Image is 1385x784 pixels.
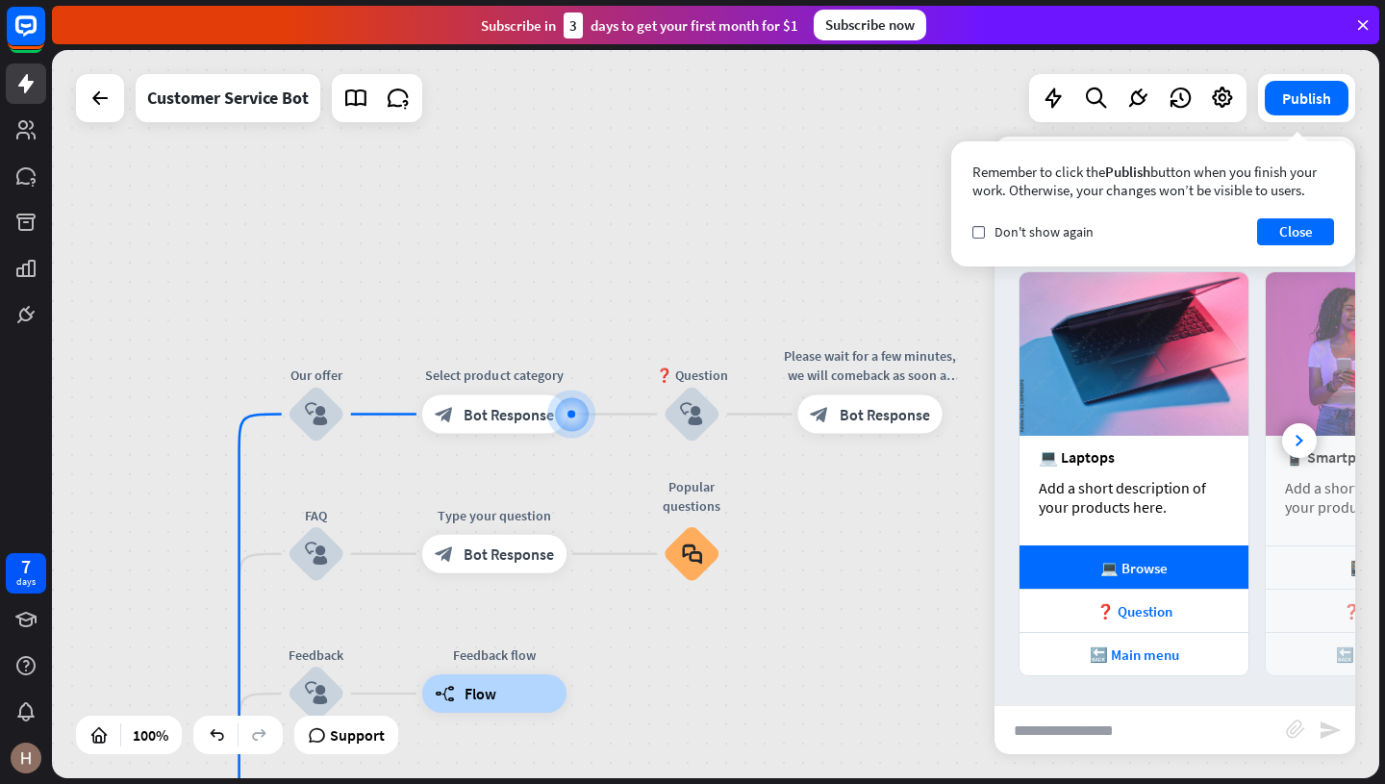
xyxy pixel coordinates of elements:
[464,544,554,564] span: Bot Response
[259,366,374,385] div: Our offer
[1039,447,1229,467] div: 💻 Laptops
[634,366,749,385] div: ❓ Question
[127,720,174,750] div: 100%
[972,163,1334,199] div: Remember to click the button when you finish your work. Otherwise, your changes won’t be visible ...
[1029,645,1239,664] div: 🔙 Main menu
[15,8,73,65] button: Open LiveChat chat widget
[21,558,31,575] div: 7
[465,684,496,703] span: Flow
[305,543,328,566] i: block_user_input
[330,720,385,750] span: Support
[1029,602,1239,620] div: ❓ Question
[1257,218,1334,245] button: Close
[1319,719,1342,742] i: send
[1039,478,1229,517] div: Add a short description of your products here.
[810,404,829,423] i: block_bot_response
[435,684,455,703] i: builder_tree
[259,645,374,665] div: Feedback
[435,544,454,564] i: block_bot_response
[682,544,702,565] i: block_faq
[648,477,735,516] div: Popular questions
[408,506,581,525] div: Type your question
[408,366,581,385] div: Select product category
[481,13,798,38] div: Subscribe in days to get your first month for $1
[1265,81,1348,115] button: Publish
[1029,559,1239,577] div: 💻 Browse
[305,402,328,425] i: block_user_input
[435,404,454,423] i: block_bot_response
[259,506,374,525] div: FAQ
[464,404,554,423] span: Bot Response
[680,402,703,425] i: block_user_input
[408,645,581,665] div: Feedback flow
[1286,720,1305,739] i: block_attachment
[16,575,36,589] div: days
[814,10,926,40] div: Subscribe now
[1105,163,1150,181] span: Publish
[995,223,1094,240] span: Don't show again
[840,404,930,423] span: Bot Response
[783,346,956,385] div: Please wait for a few minutes, we will comeback as soon as possible
[305,682,328,705] i: block_user_input
[564,13,583,38] div: 3
[6,553,46,594] a: 7 days
[147,74,309,122] div: Customer Service Bot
